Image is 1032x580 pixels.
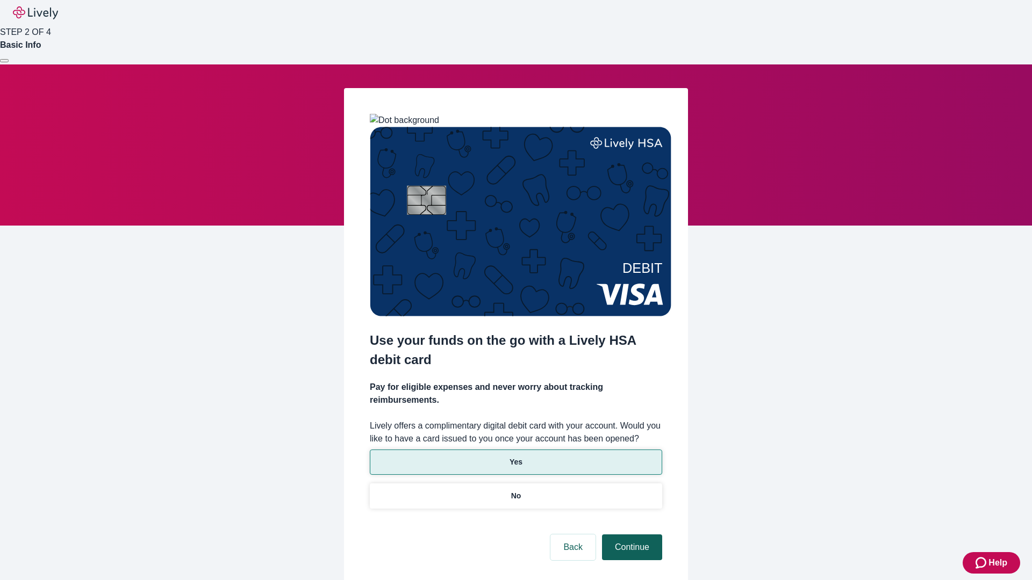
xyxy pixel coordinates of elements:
[370,483,662,509] button: No
[370,381,662,407] h4: Pay for eligible expenses and never worry about tracking reimbursements.
[511,490,521,502] p: No
[550,534,596,560] button: Back
[370,450,662,475] button: Yes
[370,114,439,127] img: Dot background
[370,331,662,369] h2: Use your funds on the go with a Lively HSA debit card
[370,419,662,445] label: Lively offers a complimentary digital debit card with your account. Would you like to have a card...
[13,6,58,19] img: Lively
[976,556,988,569] svg: Zendesk support icon
[370,127,671,316] img: Debit card
[988,556,1007,569] span: Help
[963,552,1020,574] button: Zendesk support iconHelp
[602,534,662,560] button: Continue
[510,456,522,468] p: Yes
